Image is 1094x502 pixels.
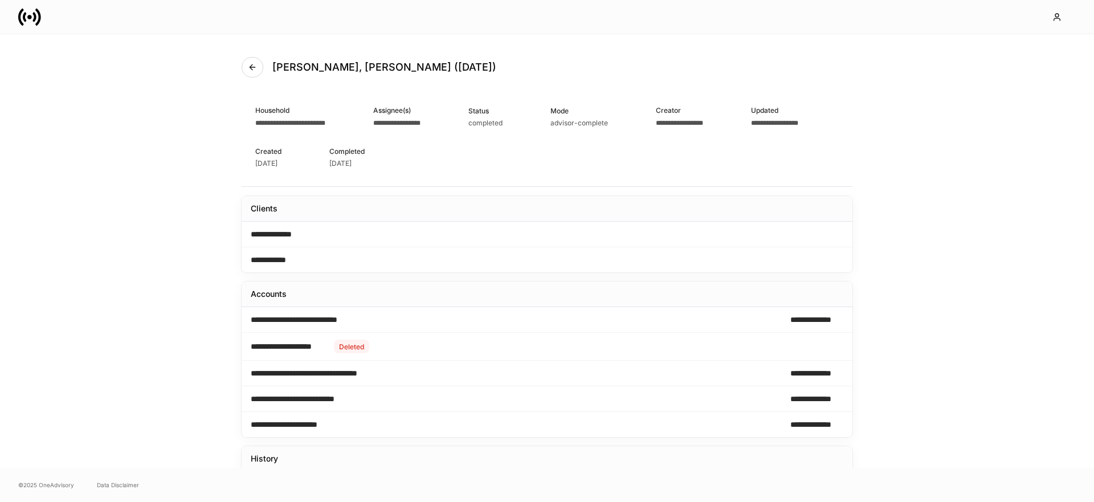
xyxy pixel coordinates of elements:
[255,146,281,157] div: Created
[251,288,287,300] div: Accounts
[255,159,277,168] div: [DATE]
[97,480,139,489] a: Data Disclaimer
[251,203,277,214] div: Clients
[18,480,74,489] span: © 2025 OneAdvisory
[329,146,365,157] div: Completed
[251,453,278,464] div: History
[339,341,364,352] div: Deleted
[468,105,503,116] div: Status
[373,105,421,116] div: Assignee(s)
[255,105,325,116] div: Household
[272,60,496,74] h4: [PERSON_NAME], [PERSON_NAME] ([DATE])
[751,105,798,116] div: Updated
[468,119,503,128] div: completed
[550,105,608,116] div: Mode
[656,105,703,116] div: Creator
[550,119,608,128] div: advisor-complete
[329,159,352,168] div: [DATE]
